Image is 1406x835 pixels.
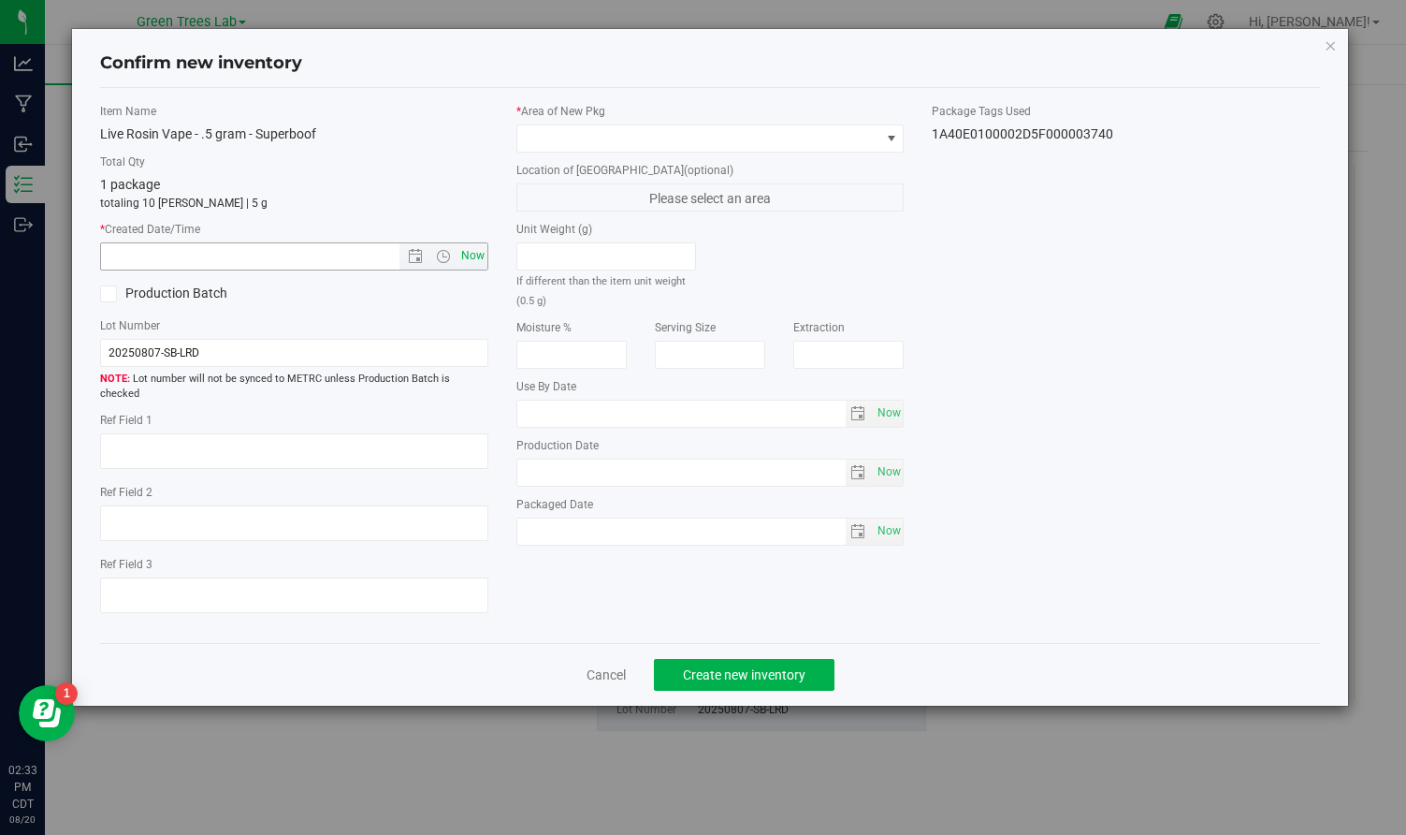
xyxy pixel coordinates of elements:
label: Extraction [793,319,904,336]
iframe: Resource center unread badge [55,682,78,705]
span: select [846,519,873,545]
span: select [846,401,873,427]
label: Ref Field 3 [100,556,488,573]
span: Set Current date [873,459,905,486]
small: If different than the item unit weight (0.5 g) [516,275,686,307]
div: Live Rosin Vape - .5 gram - Superboof [100,125,488,144]
label: Use By Date [516,378,905,395]
span: Set Current date [457,242,488,270]
span: Please select an area [516,183,905,212]
label: Serving Size [655,319,765,336]
span: Create new inventory [683,667,805,682]
span: 1 package [100,177,160,192]
label: Location of [GEOGRAPHIC_DATA] [516,162,905,179]
label: Production Date [516,437,905,454]
span: select [872,460,903,486]
span: (optional) [684,164,733,177]
span: Lot number will not be synced to METRC unless Production Batch is checked [100,372,488,403]
div: 1A40E0100002D5F000003740 [932,125,1320,144]
label: Area of New Pkg [516,103,905,120]
span: select [872,519,903,545]
label: Created Date/Time [100,221,488,238]
h4: Confirm new inventory [100,51,302,76]
span: Open the time view [427,249,458,264]
label: Ref Field 1 [100,412,488,429]
button: Create new inventory [654,659,834,691]
label: Production Batch [100,284,280,303]
a: Cancel [587,666,626,684]
label: Lot Number [100,317,488,334]
span: Open the date view [399,249,431,264]
span: Set Current date [873,400,905,427]
p: totaling 10 [PERSON_NAME] | 5 g [100,195,488,212]
label: Item Name [100,103,488,120]
span: Set Current date [873,518,905,545]
label: Package Tags Used [932,103,1320,120]
iframe: Resource center [19,685,75,741]
label: Packaged Date [516,496,905,513]
label: Ref Field 2 [100,484,488,501]
span: select [846,460,873,486]
label: Moisture % [516,319,627,336]
span: select [872,401,903,427]
label: Unit Weight (g) [516,221,696,238]
label: Total Qty [100,154,488,170]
